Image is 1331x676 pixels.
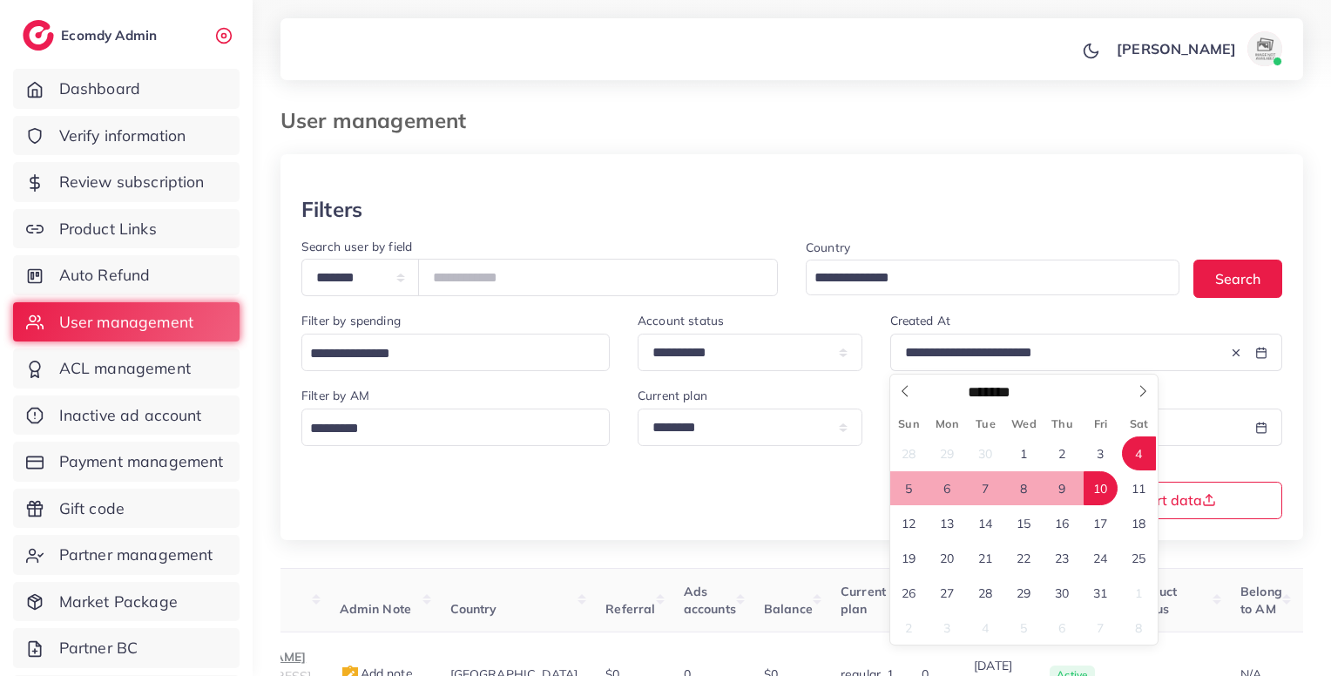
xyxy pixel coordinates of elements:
[1084,541,1118,575] span: October 24, 2025
[969,576,1003,610] span: October 28, 2025
[892,436,926,470] span: September 28, 2025
[966,418,1004,429] span: Tue
[841,584,886,617] span: Current plan
[1247,31,1282,66] img: avatar
[304,416,587,443] input: Search for option
[59,450,224,473] span: Payment management
[13,255,240,295] a: Auto Refund
[1007,541,1041,575] span: October 22, 2025
[1193,260,1282,297] button: Search
[1117,38,1236,59] p: [PERSON_NAME]
[1107,31,1289,66] a: [PERSON_NAME]avatar
[1045,611,1079,645] span: November 6, 2025
[301,409,610,446] div: Search for option
[1240,584,1282,617] span: Belong to AM
[806,260,1179,295] div: Search for option
[301,238,412,255] label: Search user by field
[59,78,140,100] span: Dashboard
[13,209,240,249] a: Product Links
[969,471,1003,505] span: October 7, 2025
[1122,611,1156,645] span: November 8, 2025
[61,27,161,44] h2: Ecomdy Admin
[1004,418,1043,429] span: Wed
[1007,611,1041,645] span: November 5, 2025
[1081,418,1119,429] span: Fri
[59,125,186,147] span: Verify information
[1084,576,1118,610] span: October 31, 2025
[13,489,240,529] a: Gift code
[13,69,240,109] a: Dashboard
[1045,541,1079,575] span: October 23, 2025
[13,302,240,342] a: User management
[13,442,240,482] a: Payment management
[59,544,213,566] span: Partner management
[1084,471,1118,505] span: October 10, 2025
[59,357,191,380] span: ACL management
[1131,584,1177,617] span: Product Status
[684,584,736,617] span: Ads accounts
[892,471,926,505] span: October 5, 2025
[1026,383,1080,401] input: Year
[930,471,964,505] span: October 6, 2025
[301,197,362,222] h3: Filters
[304,341,587,368] input: Search for option
[13,116,240,156] a: Verify information
[13,395,240,436] a: Inactive ad account
[301,387,369,404] label: Filter by AM
[605,601,655,617] span: Referral
[59,171,205,193] span: Review subscription
[1007,436,1041,470] span: October 1, 2025
[59,218,157,240] span: Product Links
[892,506,926,540] span: October 12, 2025
[930,541,964,575] span: October 20, 2025
[1084,611,1118,645] span: November 7, 2025
[59,637,139,659] span: Partner BC
[1122,471,1156,505] span: October 11, 2025
[966,383,1024,402] select: Month
[450,601,497,617] span: Country
[806,239,850,256] label: Country
[301,334,610,371] div: Search for option
[23,20,161,51] a: logoEcomdy Admin
[638,312,724,329] label: Account status
[13,162,240,202] a: Review subscription
[1084,506,1118,540] span: October 17, 2025
[1122,506,1156,540] span: October 18, 2025
[1043,418,1081,429] span: Thu
[890,418,929,429] span: Sun
[13,582,240,622] a: Market Package
[59,264,151,287] span: Auto Refund
[1007,471,1041,505] span: October 8, 2025
[13,535,240,575] a: Partner management
[890,312,951,329] label: Created At
[59,497,125,520] span: Gift code
[969,541,1003,575] span: October 21, 2025
[1122,541,1156,575] span: October 25, 2025
[1007,506,1041,540] span: October 15, 2025
[1045,576,1079,610] span: October 30, 2025
[13,628,240,668] a: Partner BC
[13,348,240,389] a: ACL management
[928,418,966,429] span: Mon
[892,576,926,610] span: October 26, 2025
[59,591,178,613] span: Market Package
[638,387,707,404] label: Current plan
[280,108,480,133] h3: User management
[930,506,964,540] span: October 13, 2025
[1045,436,1079,470] span: October 2, 2025
[892,541,926,575] span: October 19, 2025
[1058,482,1283,519] button: Export data
[1122,576,1156,610] span: November 1, 2025
[340,601,412,617] span: Admin Note
[59,404,202,427] span: Inactive ad account
[1122,436,1156,470] span: October 4, 2025
[764,601,813,617] span: Balance
[930,436,964,470] span: September 29, 2025
[930,576,964,610] span: October 27, 2025
[1045,471,1079,505] span: October 9, 2025
[301,312,401,329] label: Filter by spending
[930,611,964,645] span: November 3, 2025
[892,611,926,645] span: November 2, 2025
[1119,418,1158,429] span: Sat
[969,611,1003,645] span: November 4, 2025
